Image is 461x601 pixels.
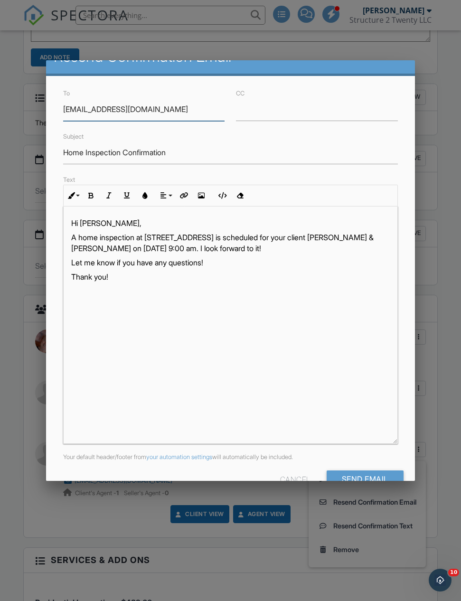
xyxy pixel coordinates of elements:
[231,187,249,205] button: Clear Formatting
[136,187,154,205] button: Colors
[156,187,174,205] button: Align
[100,187,118,205] button: Italic (⌘I)
[280,470,310,488] div: Cancel
[71,272,390,282] p: Thank you!
[82,187,100,205] button: Bold (⌘B)
[63,133,84,140] label: Subject
[213,187,231,205] button: Code View
[236,90,245,97] label: CC
[192,187,210,205] button: Insert Image (⌘P)
[63,90,70,97] label: To
[118,187,136,205] button: Underline (⌘U)
[327,470,404,488] input: Send Email
[146,453,212,460] a: your automation settings
[174,187,192,205] button: Insert Link (⌘K)
[448,569,459,576] span: 10
[71,232,390,254] p: A home inspection at [STREET_ADDRESS] is scheduled for your client [PERSON_NAME] & [PERSON_NAME] ...
[429,569,452,592] iframe: Intercom live chat
[64,187,82,205] button: Inline Style
[71,257,390,268] p: Let me know if you have any questions!
[71,218,390,228] p: Hi [PERSON_NAME],
[63,176,75,183] label: Text
[57,453,404,461] div: Your default header/footer from will automatically be included.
